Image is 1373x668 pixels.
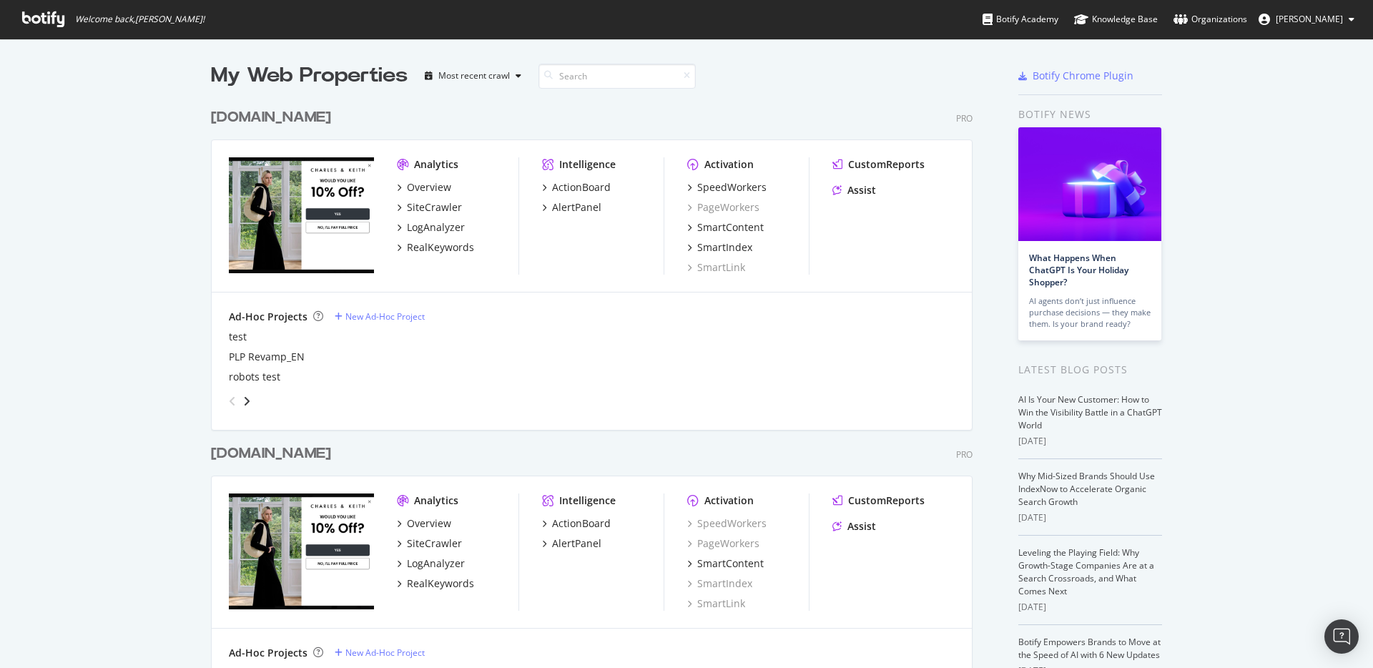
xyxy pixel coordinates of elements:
div: Activation [704,493,754,508]
div: Overview [407,180,451,195]
span: Welcome back, [PERSON_NAME] ! [75,14,205,25]
div: Activation [704,157,754,172]
div: SiteCrawler [407,536,462,551]
img: charleskeith.eu [229,493,374,609]
a: ActionBoard [542,180,611,195]
div: Botify Chrome Plugin [1033,69,1133,83]
div: ActionBoard [552,180,611,195]
button: Most recent crawl [419,64,527,87]
div: Pro [956,448,973,461]
div: Botify news [1018,107,1162,122]
div: RealKeywords [407,240,474,255]
div: Intelligence [559,493,616,508]
div: Botify Academy [983,12,1058,26]
a: test [229,330,247,344]
div: Assist [847,183,876,197]
input: Search [538,64,696,89]
img: www.charleskeith.com [229,157,374,273]
div: SpeedWorkers [697,180,767,195]
img: What Happens When ChatGPT Is Your Holiday Shopper? [1018,127,1161,241]
div: SiteCrawler [407,200,462,215]
div: Ad-Hoc Projects [229,310,307,324]
div: SmartContent [697,556,764,571]
a: Botify Chrome Plugin [1018,69,1133,83]
a: LogAnalyzer [397,556,465,571]
a: ActionBoard [542,516,611,531]
div: Ad-Hoc Projects [229,646,307,660]
div: Intelligence [559,157,616,172]
a: [DOMAIN_NAME] [211,107,337,128]
div: SmartContent [697,220,764,235]
div: angle-right [242,394,252,408]
div: Organizations [1173,12,1247,26]
div: Latest Blog Posts [1018,362,1162,378]
a: SmartLink [687,260,745,275]
a: LogAnalyzer [397,220,465,235]
a: RealKeywords [397,240,474,255]
div: Overview [407,516,451,531]
a: AlertPanel [542,536,601,551]
a: PLP Revamp_EN [229,350,305,364]
a: SmartContent [687,556,764,571]
span: Chris Pitcher [1276,13,1343,25]
a: CustomReports [832,493,925,508]
a: Overview [397,516,451,531]
div: Assist [847,519,876,534]
a: CustomReports [832,157,925,172]
div: Pro [956,112,973,124]
a: Botify Empowers Brands to Move at the Speed of AI with 6 New Updates [1018,636,1161,661]
div: angle-left [223,390,242,413]
a: SmartLink [687,596,745,611]
a: Overview [397,180,451,195]
div: LogAnalyzer [407,556,465,571]
div: New Ad-Hoc Project [345,647,425,659]
div: Analytics [414,157,458,172]
a: [DOMAIN_NAME] [211,443,337,464]
div: [DATE] [1018,511,1162,524]
a: SiteCrawler [397,536,462,551]
a: Assist [832,519,876,534]
div: SmartIndex [697,240,752,255]
a: SmartIndex [687,576,752,591]
a: SiteCrawler [397,200,462,215]
a: SmartContent [687,220,764,235]
a: PageWorkers [687,536,759,551]
div: Most recent crawl [438,72,510,80]
a: AI Is Your New Customer: How to Win the Visibility Battle in a ChatGPT World [1018,393,1162,431]
div: Analytics [414,493,458,508]
div: LogAnalyzer [407,220,465,235]
a: New Ad-Hoc Project [335,310,425,323]
a: SpeedWorkers [687,516,767,531]
a: New Ad-Hoc Project [335,647,425,659]
a: SpeedWorkers [687,180,767,195]
div: Knowledge Base [1074,12,1158,26]
button: [PERSON_NAME] [1247,8,1366,31]
div: My Web Properties [211,62,408,90]
a: Assist [832,183,876,197]
a: Why Mid-Sized Brands Should Use IndexNow to Accelerate Organic Search Growth [1018,470,1155,508]
div: RealKeywords [407,576,474,591]
div: Open Intercom Messenger [1324,619,1359,654]
div: robots test [229,370,280,384]
div: [DATE] [1018,435,1162,448]
div: AI agents don’t just influence purchase decisions — they make them. Is your brand ready? [1029,295,1151,330]
a: SmartIndex [687,240,752,255]
div: CustomReports [848,157,925,172]
div: CustomReports [848,493,925,508]
div: [DOMAIN_NAME] [211,443,331,464]
a: PageWorkers [687,200,759,215]
div: [DATE] [1018,601,1162,614]
div: New Ad-Hoc Project [345,310,425,323]
a: RealKeywords [397,576,474,591]
div: ActionBoard [552,516,611,531]
a: What Happens When ChatGPT Is Your Holiday Shopper? [1029,252,1128,288]
a: Leveling the Playing Field: Why Growth-Stage Companies Are at a Search Crossroads, and What Comes... [1018,546,1154,597]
